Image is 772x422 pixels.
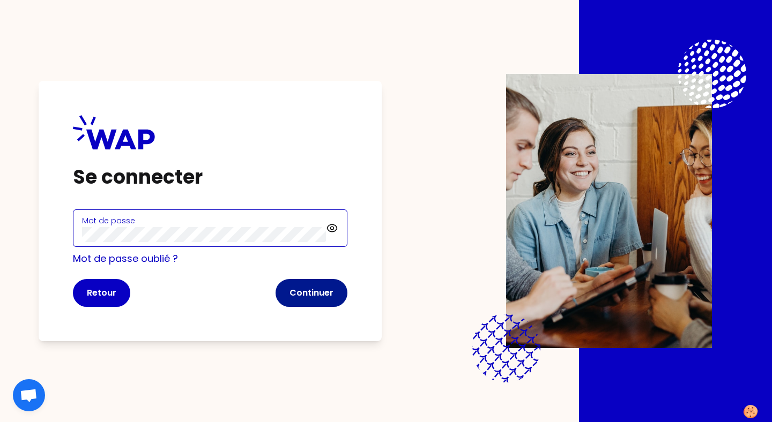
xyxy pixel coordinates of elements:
button: Retour [73,279,130,307]
h1: Se connecter [73,167,347,188]
button: Continuer [276,279,347,307]
img: Description [506,74,712,348]
div: Open chat [13,379,45,411]
label: Mot de passe [82,215,135,226]
a: Mot de passe oublié ? [73,252,178,265]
